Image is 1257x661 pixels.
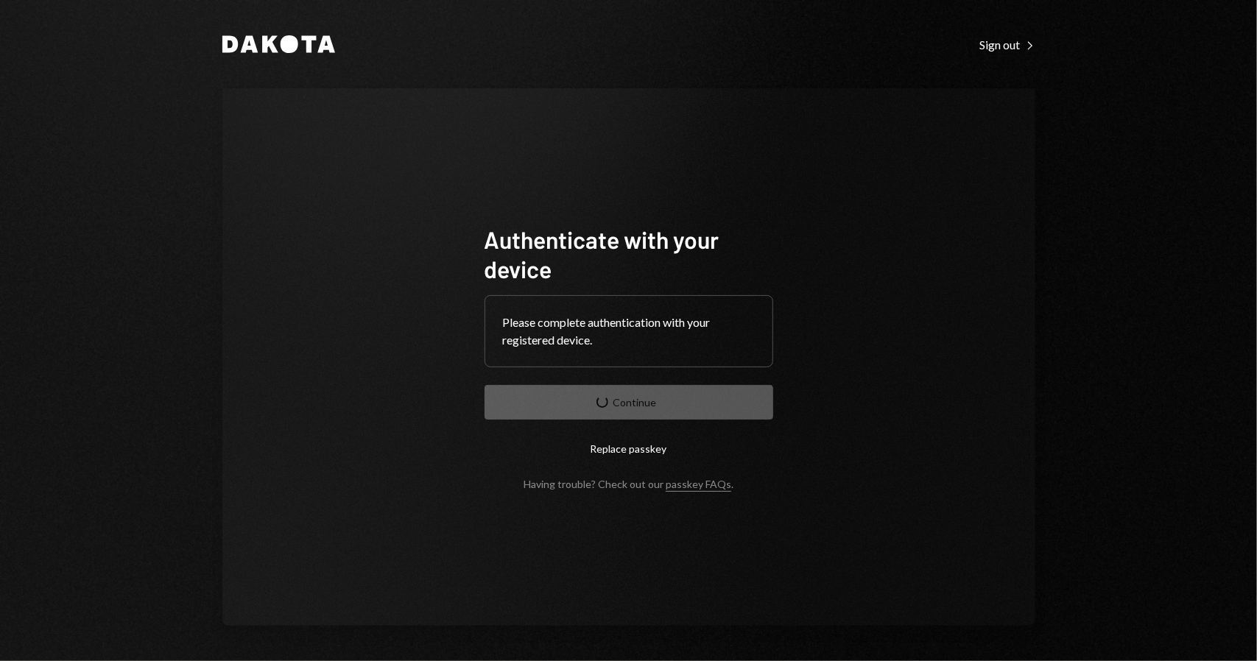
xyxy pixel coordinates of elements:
button: Replace passkey [485,431,773,466]
a: passkey FAQs [666,478,731,492]
a: Sign out [980,36,1035,52]
h1: Authenticate with your device [485,225,773,283]
div: Having trouble? Check out our . [524,478,733,490]
div: Please complete authentication with your registered device. [503,314,755,349]
div: Sign out [980,38,1035,52]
